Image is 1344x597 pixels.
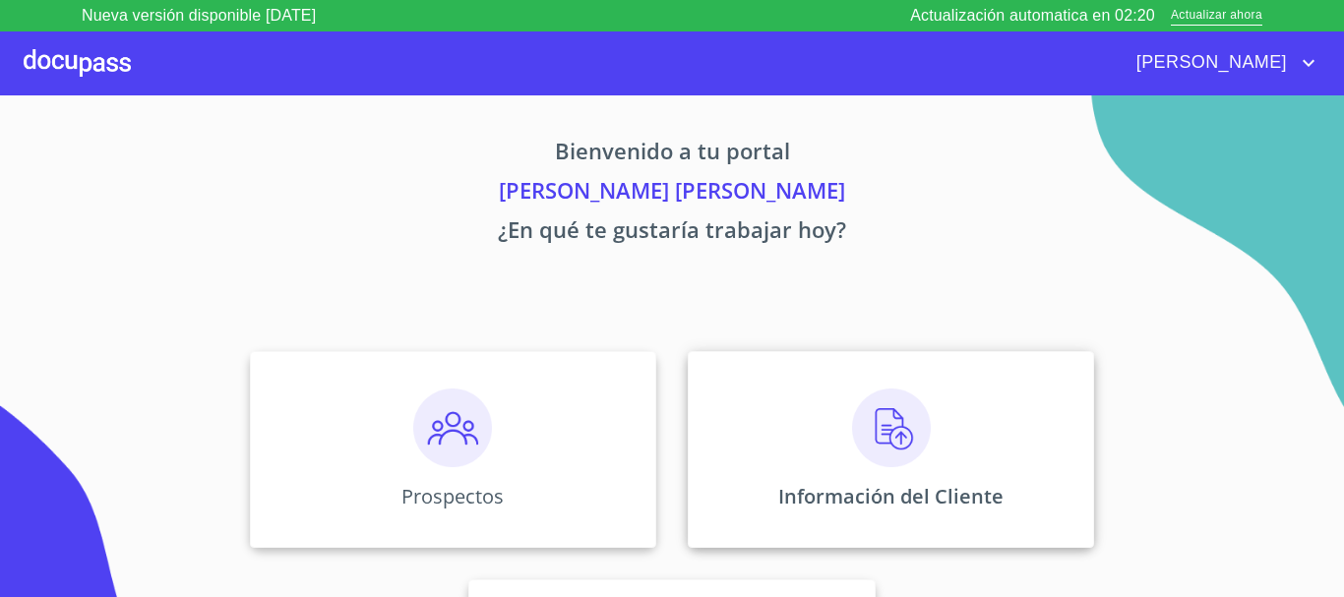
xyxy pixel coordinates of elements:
p: ¿En qué te gustaría trabajar hoy? [66,213,1278,253]
p: [PERSON_NAME] [PERSON_NAME] [66,174,1278,213]
span: Actualizar ahora [1171,6,1262,27]
p: Nueva versión disponible [DATE] [82,4,316,28]
p: Información del Cliente [778,483,1004,509]
button: account of current user [1122,47,1320,79]
img: prospectos.png [413,388,492,467]
img: carga.png [852,388,931,467]
p: Actualización automatica en 02:20 [910,4,1155,28]
p: Prospectos [401,483,504,509]
span: [PERSON_NAME] [1122,47,1297,79]
p: Bienvenido a tu portal [66,135,1278,174]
